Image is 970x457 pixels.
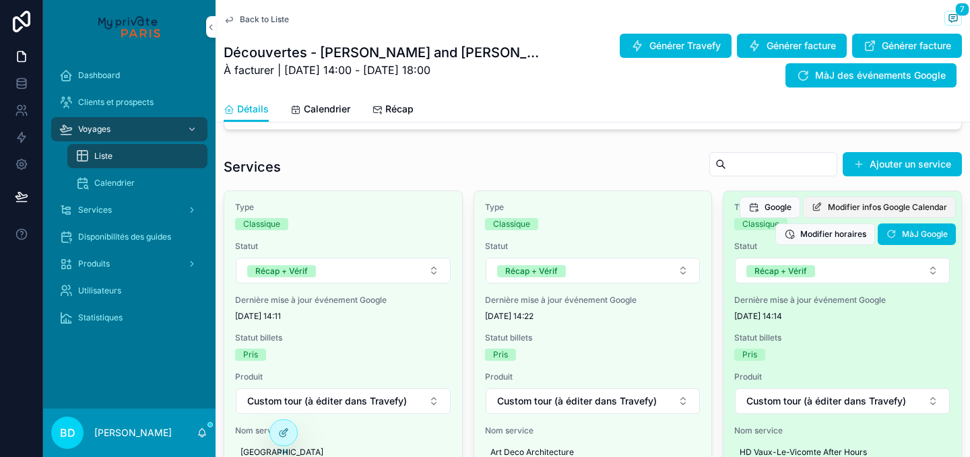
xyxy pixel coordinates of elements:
span: Produit [485,372,701,382]
button: Select Button [486,388,701,414]
span: Type [485,202,701,213]
span: À facturer | [DATE] 14:00 - [DATE] 18:00 [224,62,544,78]
span: BD [60,425,75,441]
button: Google [740,197,800,218]
span: Statut billets [734,332,950,343]
a: Clients et prospects [51,90,207,114]
img: App logo [98,16,160,38]
span: Statut billets [485,332,701,343]
span: Statistiques [78,312,123,323]
span: Générer facture [767,39,836,52]
button: Select Button [236,258,451,283]
span: Modifier horaires [800,229,866,240]
span: Disponibilités des guides [78,232,171,242]
button: Générer facture [852,34,962,58]
span: Dernière mise à jour événement Google [485,295,701,306]
button: 7 [944,11,962,28]
span: Clients et prospects [78,97,154,108]
button: Générer Travefy [620,34,732,58]
a: Back to Liste [224,14,289,25]
div: Classique [493,218,530,230]
span: [DATE] 14:22 [485,311,701,322]
span: Dernière mise à jour événement Google [734,295,950,306]
span: Custom tour (à éditer dans Travefy) [497,394,657,408]
div: Pris [493,349,508,361]
span: Nom service [485,425,701,436]
div: Récap + Vérif [255,265,308,277]
a: Récap [372,97,414,124]
p: [PERSON_NAME] [94,426,172,440]
button: MàJ des événements Google [785,63,957,87]
div: Classique [243,218,280,230]
span: Dernière mise à jour événement Google [235,295,451,306]
div: scrollable content [43,54,216,347]
button: Générer facture [737,34,847,58]
button: Ajouter un service [843,152,962,176]
span: Custom tour (à éditer dans Travefy) [247,394,407,408]
button: Select Button [236,388,451,414]
div: Pris [742,349,757,361]
h1: Services [224,157,281,176]
div: Récap + Vérif [754,265,807,277]
button: Modifier horaires [775,223,875,245]
a: Statistiques [51,306,207,330]
span: Voyages [78,124,110,135]
h1: Découvertes - [PERSON_NAME] and [PERSON_NAME] du [DATE] [224,43,544,62]
span: Liste [94,151,112,162]
span: Calendrier [94,178,135,188]
a: Voyages [51,117,207,141]
a: Dashboard [51,63,207,87]
span: 7 [955,3,969,16]
span: Nom service [734,425,950,436]
span: Services [78,205,112,215]
span: MàJ Google [902,229,948,240]
span: Récap [385,102,414,116]
span: Back to Liste [240,14,289,25]
span: Générer facture [882,39,951,52]
button: Select Button [735,258,950,283]
span: Statut billets [235,332,451,343]
span: Produit [734,372,950,382]
button: Select Button [486,258,701,283]
div: Pris [243,349,258,361]
span: Modifier infos Google Calendar [828,202,947,213]
button: Select Button [735,388,950,414]
a: Détails [224,97,269,122]
span: Générer Travefy [649,39,721,52]
button: MàJ Google [878,223,956,245]
span: Nom service [235,425,451,436]
button: Modifier infos Google Calendar [803,197,956,218]
span: Utilisateurs [78,285,121,296]
span: Statut [235,241,451,252]
span: Dashboard [78,70,120,81]
a: Services [51,198,207,222]
a: Liste [67,144,207,168]
span: Custom tour (à éditer dans Travefy) [746,394,906,408]
span: [DATE] 14:11 [235,311,451,322]
span: Statut [485,241,701,252]
a: Calendrier [290,97,350,124]
span: Détails [237,102,269,116]
span: Type [235,202,451,213]
span: Produits [78,258,110,269]
a: Disponibilités des guides [51,225,207,249]
span: Statut [734,241,950,252]
div: Récap + Vérif [505,265,558,277]
span: Google [765,202,791,213]
span: Produit [235,372,451,382]
a: Utilisateurs [51,279,207,303]
span: [DATE] 14:14 [734,311,950,322]
span: MàJ des événements Google [815,69,946,82]
a: Calendrier [67,171,207,195]
a: Produits [51,252,207,276]
span: Calendrier [304,102,350,116]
